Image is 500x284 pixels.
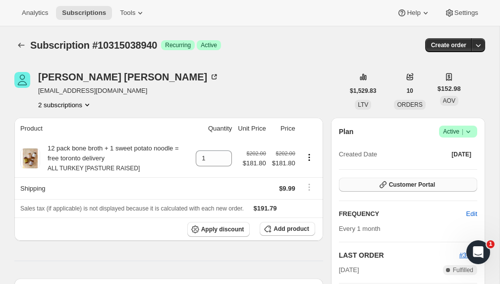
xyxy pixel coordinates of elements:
span: Tools [120,9,135,17]
span: $181.80 [243,158,266,168]
button: Customer Portal [339,178,477,192]
span: Edit [466,209,477,219]
span: 10 [406,87,413,95]
span: LTV [358,101,368,108]
span: Help [407,9,420,17]
button: Tools [114,6,151,20]
button: Apply discount [187,222,250,237]
small: $202.00 [247,150,266,156]
span: Subscriptions [62,9,106,17]
span: Subscription #10315038940 [30,40,157,51]
div: [PERSON_NAME] [PERSON_NAME] [38,72,219,82]
button: Analytics [16,6,54,20]
button: Help [391,6,436,20]
button: [DATE] [445,147,477,161]
span: Add product [274,225,309,233]
span: ORDERS [397,101,422,108]
span: AOV [443,97,455,104]
span: 1 [487,240,495,248]
span: Create order [431,41,466,49]
a: #3471 [459,251,477,259]
small: ALL TURKEY [PASTURE RAISED] [48,165,140,172]
span: $181.80 [272,158,295,168]
span: [DATE] [339,265,359,275]
span: [DATE] [451,150,471,158]
h2: FREQUENCY [339,209,466,219]
button: Shipping actions [301,182,317,193]
div: 12 pack bone broth + 1 sweet potato noodle = free toronto delivery [40,143,190,173]
span: $152.98 [438,84,461,94]
span: Apply discount [201,225,244,233]
span: Analytics [22,9,48,17]
span: Fulfilled [453,266,473,274]
th: Unit Price [235,118,269,140]
span: Recurring [165,41,191,49]
span: [EMAIL_ADDRESS][DOMAIN_NAME] [38,86,219,96]
small: $202.00 [276,150,295,156]
span: Melissa Monzon [14,72,30,88]
th: Shipping [14,177,193,199]
span: $191.79 [254,205,277,212]
span: Customer Portal [389,181,435,189]
th: Quantity [193,118,235,140]
h2: Plan [339,127,354,137]
button: Subscriptions [56,6,112,20]
span: $1,529.83 [350,87,376,95]
span: Settings [454,9,478,17]
th: Price [269,118,298,140]
button: Create order [425,38,472,52]
button: $1,529.83 [344,84,382,98]
span: Every 1 month [339,225,381,232]
button: Edit [460,206,483,222]
h2: LAST ORDER [339,250,459,260]
button: Product actions [301,152,317,163]
button: Add product [260,222,315,236]
button: 10 [400,84,419,98]
button: Product actions [38,100,92,110]
span: Active [443,127,473,137]
span: Active [201,41,217,49]
span: Created Date [339,149,377,159]
button: Settings [439,6,484,20]
span: | [462,128,463,136]
button: Subscriptions [14,38,28,52]
span: Sales tax (if applicable) is not displayed because it is calculated with each new order. [20,205,244,212]
th: Product [14,118,193,140]
iframe: Intercom live chat [466,240,490,264]
span: $9.99 [279,185,295,192]
button: #3471 [459,250,477,260]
